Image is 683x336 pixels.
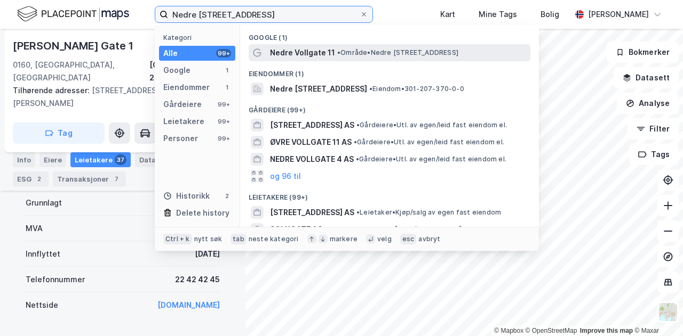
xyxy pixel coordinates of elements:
div: 99+ [216,100,231,109]
a: Improve this map [580,327,633,334]
div: 99+ [216,117,231,126]
div: 2 [34,174,44,184]
div: [GEOGRAPHIC_DATA], 209/76 [149,59,233,84]
div: Innflyttet [26,248,60,260]
div: Eiere [39,152,66,167]
div: Kart [440,8,455,21]
div: Personer [163,132,198,145]
div: 0160, [GEOGRAPHIC_DATA], [GEOGRAPHIC_DATA] [13,59,149,84]
div: avbryt [418,235,440,243]
div: Eiendommer [163,81,210,94]
div: Bolig [541,8,559,21]
div: Leietakere [163,115,204,128]
div: nytt søk [194,235,223,243]
div: Grunnlagt [26,196,62,209]
div: 99+ [216,49,231,58]
span: [STREET_ADDRESS] AS [270,119,354,132]
div: [PERSON_NAME] Gate 1 [13,37,136,54]
div: Historikk [163,190,210,202]
div: MVA [26,222,43,235]
span: Gårdeiere • Utl. av egen/leid fast eiendom el. [354,138,504,146]
button: Bokmerker [607,42,679,63]
div: Leietakere (99+) [240,185,539,204]
button: og 96 til [270,170,301,183]
div: Ctrl + k [163,234,192,244]
span: Gårdeiere • Utl. av egen/leid fast eiendom el. [356,121,507,129]
button: Tag [13,122,105,144]
div: Kategori [163,34,235,42]
div: Telefonnummer [26,273,85,286]
div: Alle [163,47,178,60]
span: NEDRE VOLLGATE 4 AS [270,153,354,166]
div: 1 [223,83,231,92]
input: Søk på adresse, matrikkel, gårdeiere, leietakere eller personer [168,6,360,22]
span: • [337,48,340,56]
span: • [356,208,360,216]
span: [STREET_ADDRESS] AS [270,206,354,219]
div: Mine Tags [479,8,517,21]
div: markere [330,235,358,243]
div: ESG [13,171,49,186]
div: [DATE] [195,248,220,260]
div: 2 [223,192,231,200]
span: Område • Nedre [STREET_ADDRESS] [337,48,458,57]
button: Analyse [617,93,679,114]
div: 22 42 42 45 [175,273,220,286]
div: 7 [111,174,122,184]
div: Google [163,64,190,77]
div: neste kategori [249,235,299,243]
span: Tilhørende adresser: [13,86,92,95]
div: 1 [223,66,231,75]
div: Transaksjoner [53,171,126,186]
button: Datasett [614,67,679,88]
a: [DOMAIN_NAME] [157,300,220,309]
span: SOLUGATE AS [270,223,322,236]
span: Leietaker • Bedriftsrådgiv./annen adm. rådgiv. [324,225,478,234]
div: Delete history [176,207,229,219]
span: Gårdeiere • Utl. av egen/leid fast eiendom el. [356,155,506,163]
div: 99+ [216,134,231,143]
div: Google (1) [240,25,539,44]
div: Gårdeiere [163,98,202,111]
span: • [324,225,328,233]
div: [STREET_ADDRESS][PERSON_NAME] [13,84,224,110]
div: 37 [115,154,126,165]
div: Leietakere [70,152,131,167]
span: Nedre Vollgate 11 [270,46,335,59]
span: • [356,121,360,129]
div: tab [231,234,247,244]
span: Nedre [STREET_ADDRESS] [270,83,367,95]
iframe: Chat Widget [630,285,683,336]
div: Datasett [135,152,188,167]
div: Info [13,152,35,167]
div: [PERSON_NAME] [588,8,649,21]
div: esc [400,234,417,244]
div: velg [377,235,392,243]
span: Eiendom • 301-207-370-0-0 [369,85,464,93]
span: Leietaker • Kjøp/salg av egen fast eiendom [356,208,501,217]
img: logo.f888ab2527a4732fd821a326f86c7f29.svg [17,5,129,23]
span: • [369,85,372,93]
button: Tags [629,144,679,165]
span: ØVRE VOLLGATE 11 AS [270,136,352,149]
a: OpenStreetMap [526,327,577,334]
div: Gårdeiere (99+) [240,97,539,117]
div: Nettside [26,299,58,312]
div: Eiendommer (1) [240,61,539,80]
span: • [356,155,359,163]
button: Filter [628,118,679,140]
a: Mapbox [494,327,523,334]
span: • [354,138,357,146]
